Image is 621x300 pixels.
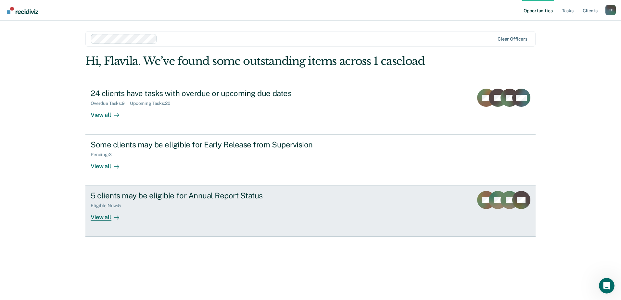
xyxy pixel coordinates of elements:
[498,36,527,42] div: Clear officers
[91,191,319,200] div: 5 clients may be eligible for Annual Report Status
[91,157,127,170] div: View all
[599,278,615,294] iframe: Intercom live chat
[7,7,38,14] img: Recidiviz
[85,55,446,68] div: Hi, Flavila. We’ve found some outstanding items across 1 caseload
[85,186,536,237] a: 5 clients may be eligible for Annual Report StatusEligible Now:5View all
[605,5,616,15] div: F T
[91,101,130,106] div: Overdue Tasks : 9
[85,134,536,186] a: Some clients may be eligible for Early Release from SupervisionPending:3View all
[91,208,127,221] div: View all
[91,106,127,119] div: View all
[605,5,616,15] button: Profile dropdown button
[91,152,117,157] div: Pending : 3
[91,203,126,208] div: Eligible Now : 5
[91,140,319,149] div: Some clients may be eligible for Early Release from Supervision
[130,101,176,106] div: Upcoming Tasks : 20
[91,89,319,98] div: 24 clients have tasks with overdue or upcoming due dates
[85,83,536,134] a: 24 clients have tasks with overdue or upcoming due datesOverdue Tasks:9Upcoming Tasks:20View all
